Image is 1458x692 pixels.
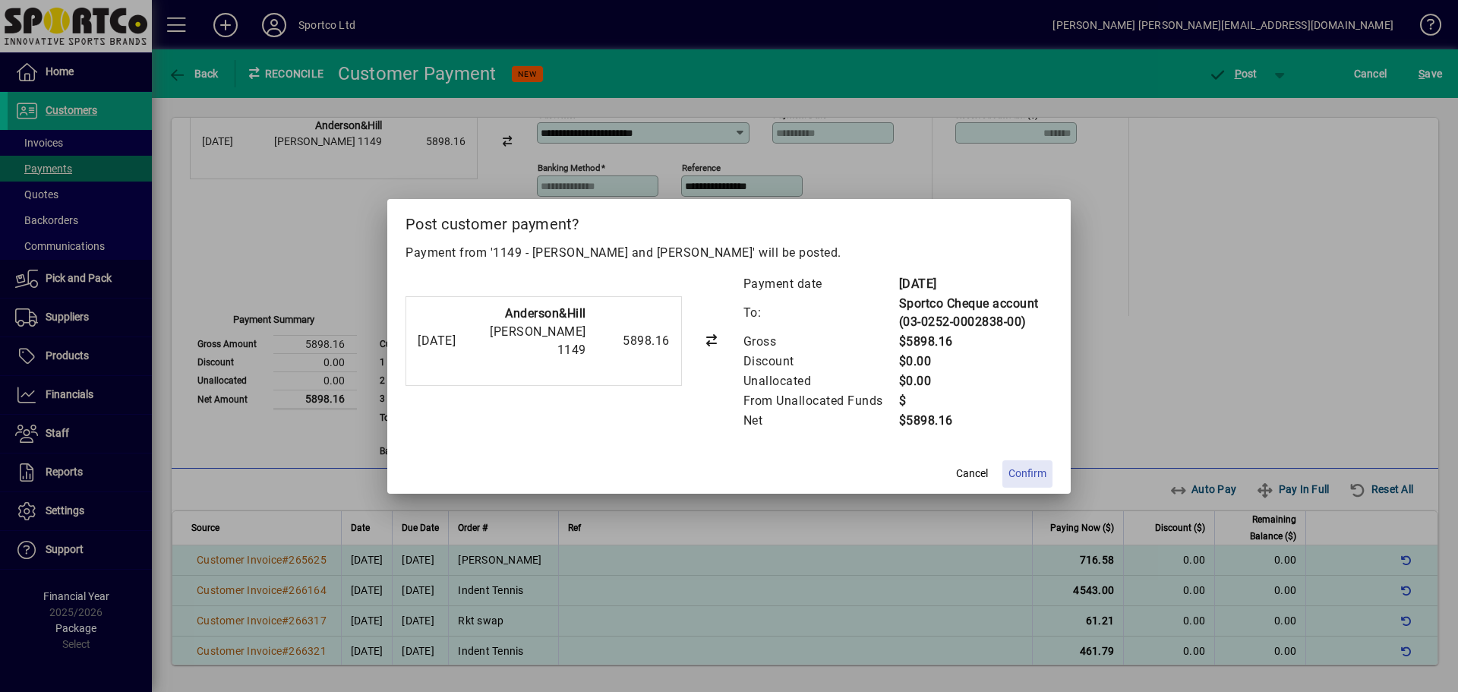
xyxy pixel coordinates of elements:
td: Discount [743,352,898,371]
h2: Post customer payment? [387,199,1071,243]
div: 5898.16 [594,332,670,350]
span: Cancel [956,466,988,482]
td: $ [898,391,1053,411]
td: Payment date [743,274,898,294]
strong: Anderson&Hill [505,306,586,321]
td: $5898.16 [898,411,1053,431]
div: [DATE] [418,332,468,350]
td: Unallocated [743,371,898,391]
td: $0.00 [898,352,1053,371]
td: Net [743,411,898,431]
span: Confirm [1008,466,1046,482]
td: [DATE] [898,274,1053,294]
td: To: [743,294,898,332]
button: Cancel [948,460,996,488]
td: $5898.16 [898,332,1053,352]
button: Confirm [1002,460,1052,488]
p: Payment from '1149 - [PERSON_NAME] and [PERSON_NAME]' will be posted. [406,244,1052,262]
span: [PERSON_NAME] 1149 [490,324,586,357]
td: Gross [743,332,898,352]
td: Sportco Cheque account (03-0252-0002838-00) [898,294,1053,332]
td: From Unallocated Funds [743,391,898,411]
td: $0.00 [898,371,1053,391]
